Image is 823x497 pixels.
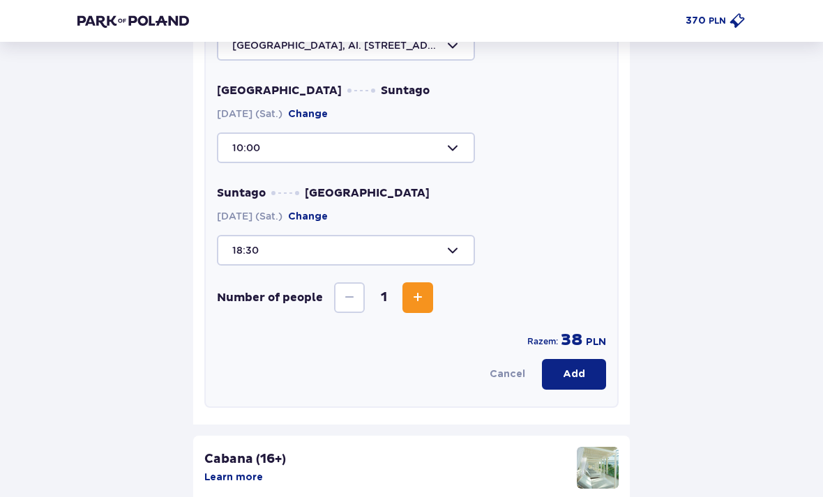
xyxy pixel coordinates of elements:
span: Suntago [217,185,266,201]
p: Add [563,367,585,381]
p: 370 [686,14,706,28]
span: [GEOGRAPHIC_DATA] [217,83,342,98]
button: Add [542,359,606,390]
button: Increase [402,282,433,313]
button: Cancel [490,367,525,381]
p: Number of people [217,290,323,305]
p: PLN [586,335,606,349]
span: [GEOGRAPHIC_DATA] [305,185,430,201]
span: [DATE] (Sat.) [217,209,328,224]
img: dots [347,89,375,93]
button: Change [288,210,328,224]
span: Suntago [381,83,430,98]
button: Change [288,107,328,121]
p: 38 [561,330,583,351]
img: Park of Poland logo [77,14,189,28]
button: Learn more [204,471,263,484]
img: attraction [577,447,619,489]
p: Cabana (16+) [204,451,286,468]
img: dots [271,191,299,195]
span: 1 [368,289,400,306]
span: [DATE] (Sat.) [217,107,328,121]
p: PLN [709,15,726,27]
p: Razem: [527,335,558,348]
button: Decrease [334,282,365,313]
